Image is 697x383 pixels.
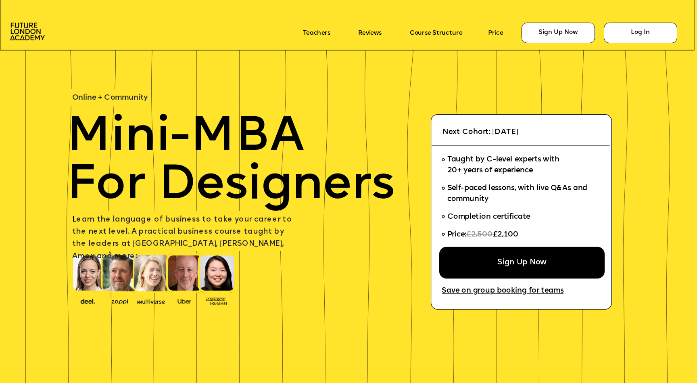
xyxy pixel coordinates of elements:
span: Next Cohort: [DATE] [442,128,518,136]
a: Teachers [303,29,330,36]
img: image-aac980e9-41de-4c2d-a048-f29dd30a0068.png [10,23,45,40]
span: Online + Community [72,94,148,102]
span: Self-paced lessons, with live Q&As and community [447,185,590,203]
span: Price: [447,231,466,239]
span: earn the language of business to take your career to the next level. A practical business course ... [72,216,294,260]
img: image-93eab660-639c-4de6-957c-4ae039a0235a.png [203,295,230,306]
img: image-b7d05013-d886-4065-8d38-3eca2af40620.png [135,296,167,305]
span: L [72,216,76,224]
span: For Designers [67,162,394,210]
span: £2,100 [493,231,519,239]
img: image-99cff0b2-a396-4aab-8550-cf4071da2cb9.png [171,297,198,305]
span: Completion certificate [447,213,530,221]
a: Price [488,29,503,36]
span: £2,500 [466,231,493,239]
a: Course Structure [410,29,462,36]
span: Mini-MBA [67,114,304,162]
a: Reviews [358,29,381,36]
span: Taught by C-level experts with 20+ years of experience [447,156,559,175]
a: Save on group booking for teams [442,287,563,295]
img: image-388f4489-9820-4c53-9b08-f7df0b8d4ae2.png [74,296,102,305]
img: image-b2f1584c-cbf7-4a77-bbe0-f56ae6ee31f2.png [106,297,134,305]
